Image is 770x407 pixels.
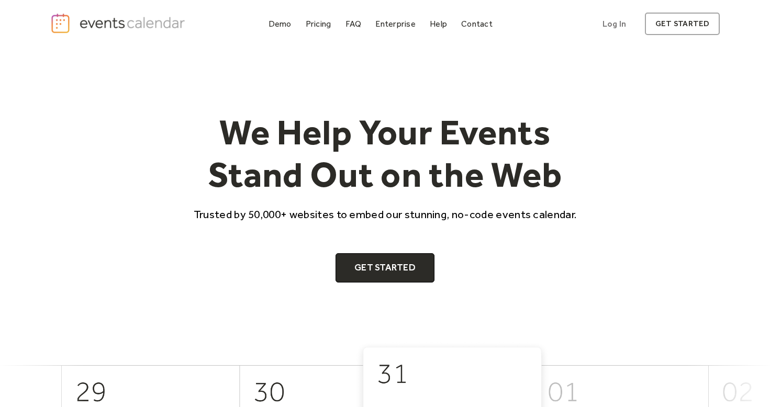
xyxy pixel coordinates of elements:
div: Demo [269,21,292,27]
div: Help [430,21,447,27]
div: Pricing [306,21,331,27]
p: Trusted by 50,000+ websites to embed our stunning, no-code events calendar. [184,207,586,222]
a: Log In [592,13,637,35]
a: Contact [457,17,497,31]
a: Get Started [336,253,434,282]
a: FAQ [341,17,366,31]
a: get started [645,13,720,35]
div: FAQ [345,21,362,27]
div: Contact [461,21,493,27]
a: Help [426,17,451,31]
div: Enterprise [375,21,415,27]
h1: We Help Your Events Stand Out on the Web [184,111,586,196]
a: Enterprise [371,17,419,31]
a: Demo [264,17,296,31]
a: Pricing [302,17,336,31]
a: home [50,13,188,34]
